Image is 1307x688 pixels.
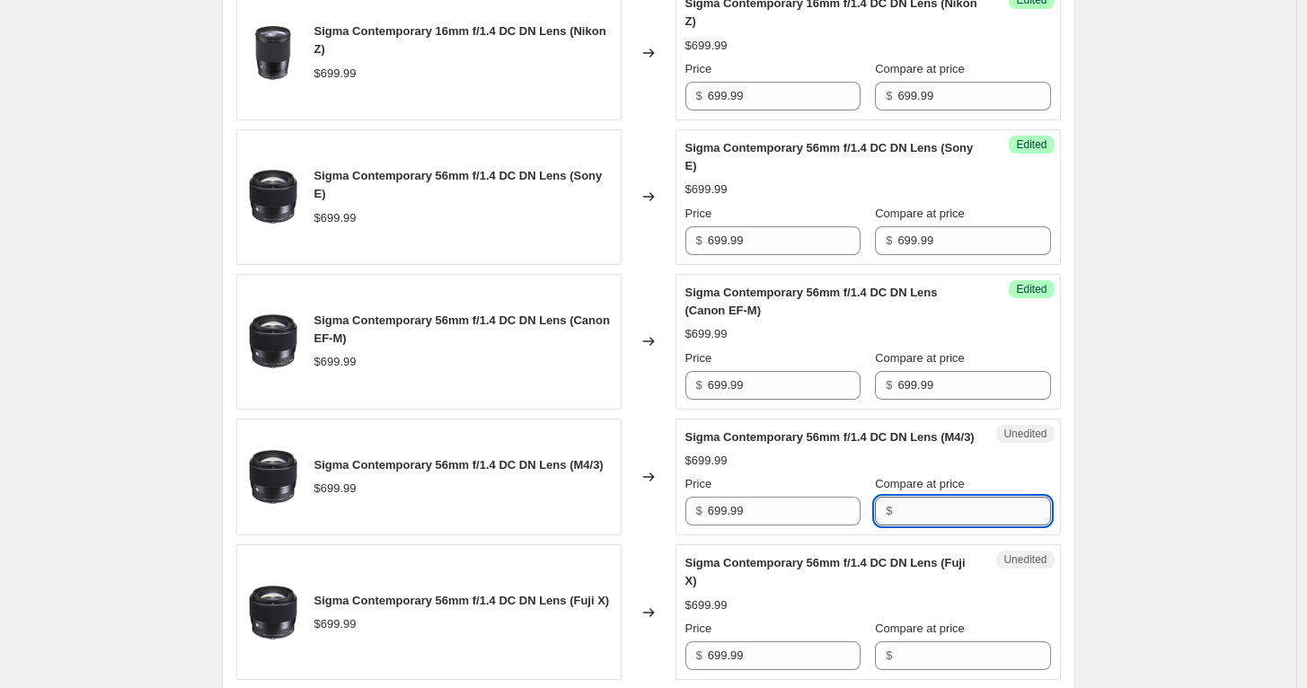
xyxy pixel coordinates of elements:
span: Compare at price [875,351,965,365]
div: $699.99 [685,596,728,614]
span: Price [685,351,712,365]
span: Sigma Contemporary 56mm f/1.4 DC DN Lens (Sony E) [314,169,603,200]
img: sigma16mm_80x.jpg [246,26,300,80]
span: Compare at price [875,477,965,490]
span: Price [685,207,712,220]
span: $ [696,89,702,102]
img: sigma56cont_80x.jpg [246,314,300,368]
span: Sigma Contemporary 56mm f/1.4 DC DN Lens (Canon EF-M) [685,286,938,317]
span: $ [886,378,892,392]
span: $ [886,648,892,662]
span: $ [886,504,892,517]
span: Sigma Contemporary 56mm f/1.4 DC DN Lens (Fuji X) [314,594,610,607]
span: Price [685,62,712,75]
div: $699.99 [685,452,728,470]
span: Sigma Contemporary 56mm f/1.4 DC DN Lens (M4/3) [314,458,604,472]
span: Price [685,477,712,490]
span: Sigma Contemporary 56mm f/1.4 DC DN Lens (M4/3) [685,430,975,444]
div: $699.99 [314,209,357,227]
span: Compare at price [875,622,965,635]
img: sigma56cont_80x.jpg [246,586,300,639]
span: Edited [1016,282,1046,296]
img: sigma56cont_80x.jpg [246,450,300,504]
span: $ [696,648,702,662]
span: Unedited [1003,427,1046,441]
span: $ [696,234,702,247]
span: $ [886,234,892,247]
div: $699.99 [685,325,728,343]
div: $699.99 [685,37,728,55]
span: $ [696,378,702,392]
span: Sigma Contemporary 16mm f/1.4 DC DN Lens (Nikon Z) [314,24,606,56]
span: Sigma Contemporary 56mm f/1.4 DC DN Lens (Fuji X) [685,556,966,587]
span: Compare at price [875,207,965,220]
div: $699.99 [314,65,357,83]
div: $699.99 [685,181,728,198]
span: $ [696,504,702,517]
div: $699.99 [314,353,357,371]
span: Sigma Contemporary 56mm f/1.4 DC DN Lens (Sony E) [685,141,974,172]
span: Price [685,622,712,635]
span: Sigma Contemporary 56mm f/1.4 DC DN Lens (Canon EF-M) [314,313,610,345]
span: Unedited [1003,552,1046,567]
span: $ [886,89,892,102]
div: $699.99 [314,480,357,498]
div: $699.99 [314,615,357,633]
span: Edited [1016,137,1046,152]
img: sigma56cont_80x.jpg [246,170,300,224]
span: Compare at price [875,62,965,75]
